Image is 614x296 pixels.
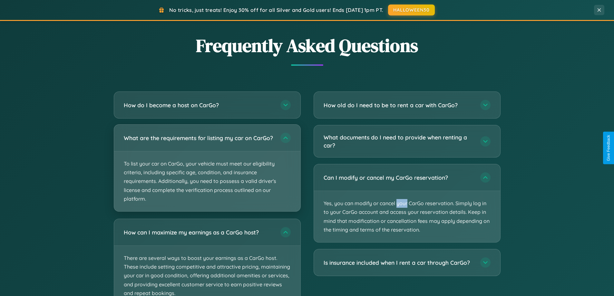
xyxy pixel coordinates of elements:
h3: What documents do I need to provide when renting a car? [324,133,474,149]
h3: Is insurance included when I rent a car through CarGo? [324,259,474,267]
h3: How can I maximize my earnings as a CarGo host? [124,228,274,236]
h3: How old do I need to be to rent a car with CarGo? [324,101,474,109]
h3: How do I become a host on CarGo? [124,101,274,109]
h2: Frequently Asked Questions [114,33,501,58]
div: Give Feedback [606,135,611,161]
p: To list your car on CarGo, your vehicle must meet our eligibility criteria, including specific ag... [114,151,300,211]
h3: Can I modify or cancel my CarGo reservation? [324,174,474,182]
span: No tricks, just treats! Enjoy 30% off for all Silver and Gold users! Ends [DATE] 1pm PT. [169,7,383,13]
p: Yes, you can modify or cancel your CarGo reservation. Simply log in to your CarGo account and acc... [314,191,500,242]
button: HALLOWEEN30 [388,5,435,15]
h3: What are the requirements for listing my car on CarGo? [124,134,274,142]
